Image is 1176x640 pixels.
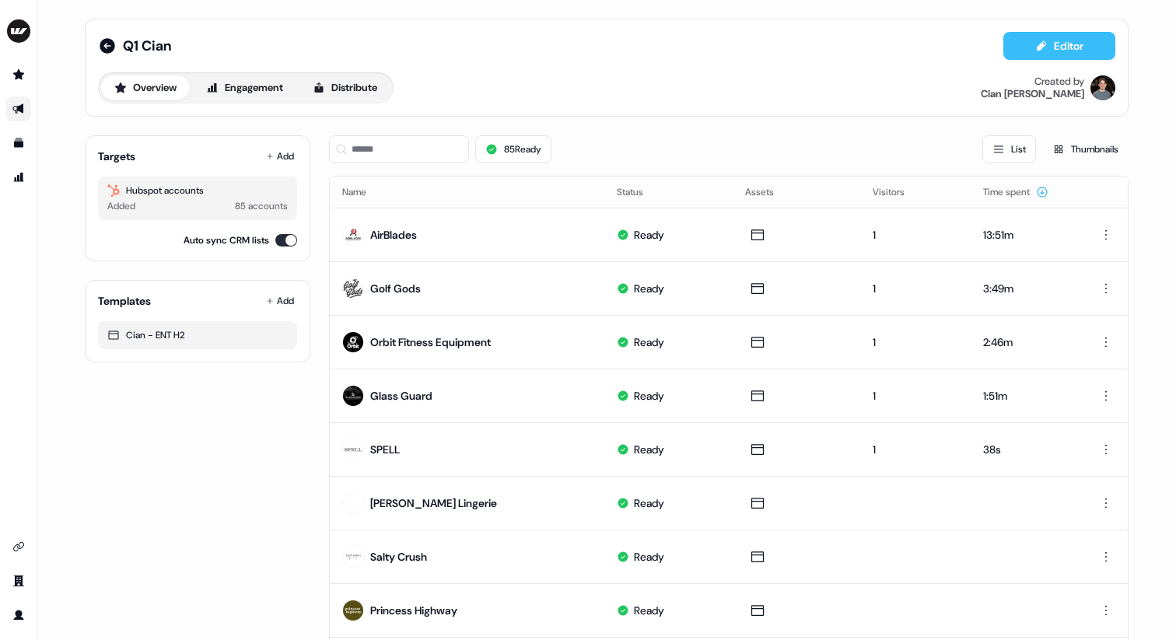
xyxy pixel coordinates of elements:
[983,388,1064,404] div: 1:51m
[101,75,190,100] button: Overview
[370,334,491,350] div: Orbit Fitness Equipment
[6,62,31,87] a: Go to prospects
[107,183,288,198] div: Hubspot accounts
[342,178,385,206] button: Name
[634,334,664,350] div: Ready
[98,149,135,164] div: Targets
[983,334,1064,350] div: 2:46m
[299,75,390,100] button: Distribute
[634,442,664,457] div: Ready
[263,290,297,312] button: Add
[263,145,297,167] button: Add
[235,198,288,214] div: 85 accounts
[6,165,31,190] a: Go to attribution
[634,388,664,404] div: Ready
[873,281,957,296] div: 1
[6,534,31,559] a: Go to integrations
[733,177,861,208] th: Assets
[370,495,497,511] div: [PERSON_NAME] Lingerie
[6,603,31,628] a: Go to profile
[193,75,296,100] button: Engagement
[617,178,662,206] button: Status
[1003,40,1115,56] a: Editor
[983,178,1048,206] button: Time spent
[873,388,957,404] div: 1
[634,281,664,296] div: Ready
[634,603,664,618] div: Ready
[475,135,551,163] button: 85Ready
[1034,75,1084,88] div: Created by
[370,281,421,296] div: Golf Gods
[370,549,427,565] div: Salty Crush
[983,442,1064,457] div: 38s
[123,37,171,55] span: Q1 Cian
[873,334,957,350] div: 1
[1003,32,1115,60] button: Editor
[983,227,1064,243] div: 13:51m
[873,442,957,457] div: 1
[1090,75,1115,100] img: Cian
[634,227,664,243] div: Ready
[1042,135,1129,163] button: Thumbnails
[873,227,957,243] div: 1
[107,327,288,343] div: Cian - ENT H2
[6,568,31,593] a: Go to team
[370,603,457,618] div: Princess Highway
[107,198,135,214] div: Added
[982,135,1036,163] button: List
[370,227,417,243] div: AirBlades
[184,233,269,248] label: Auto sync CRM lists
[873,178,923,206] button: Visitors
[634,495,664,511] div: Ready
[370,388,432,404] div: Glass Guard
[6,131,31,156] a: Go to templates
[981,88,1084,100] div: Cian [PERSON_NAME]
[983,281,1064,296] div: 3:49m
[634,549,664,565] div: Ready
[98,293,151,309] div: Templates
[6,96,31,121] a: Go to outbound experience
[370,442,400,457] div: SPELL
